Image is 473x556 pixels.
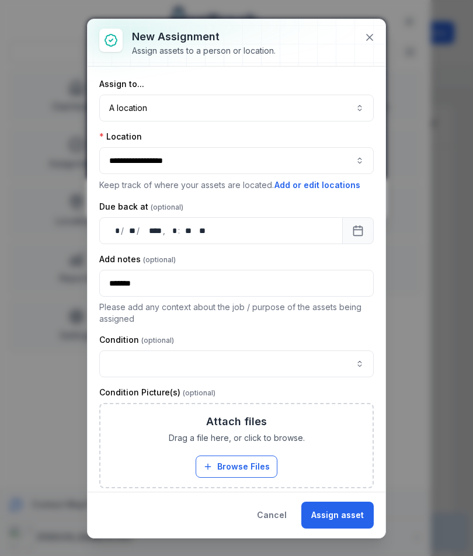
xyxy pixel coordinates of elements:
[109,225,121,237] div: day,
[342,217,374,244] button: Calendar
[196,456,277,478] button: Browse Files
[169,432,305,444] span: Drag a file here, or click to browse.
[206,413,267,430] h3: Attach files
[99,201,183,213] label: Due back at
[247,502,297,529] button: Cancel
[137,225,141,237] div: /
[132,29,276,45] h3: New assignment
[121,225,125,237] div: /
[166,225,178,237] div: hour,
[132,45,276,57] div: Assign assets to a person or location.
[194,225,207,237] div: am/pm,
[99,301,374,325] p: Please add any context about the job / purpose of the assets being assigned
[99,131,142,143] label: Location
[274,179,361,192] button: Add or edit locations
[163,225,166,237] div: ,
[99,253,176,265] label: Add notes
[301,502,374,529] button: Assign asset
[99,179,374,192] p: Keep track of where your assets are located.
[99,78,144,90] label: Assign to...
[99,95,374,121] button: A location
[99,387,215,398] label: Condition Picture(s)
[125,225,137,237] div: month,
[99,334,174,346] label: Condition
[181,225,193,237] div: minute,
[141,225,163,237] div: year,
[178,225,181,237] div: :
